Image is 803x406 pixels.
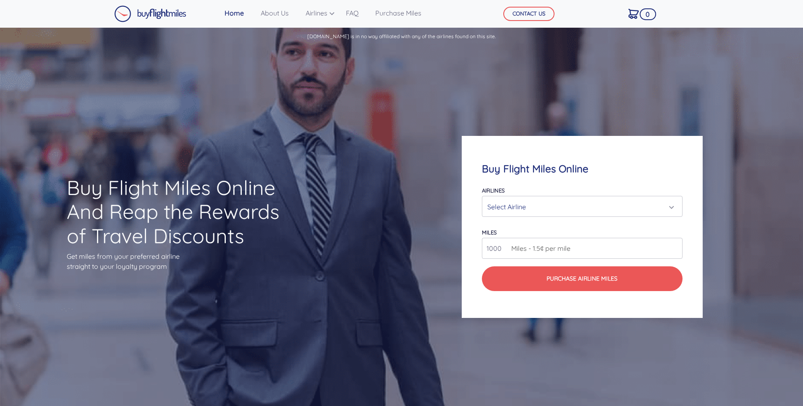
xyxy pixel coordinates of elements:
button: Purchase Airline Miles [482,266,682,291]
img: Cart [628,9,639,19]
h4: Buy Flight Miles Online [482,163,682,175]
div: Select Airline [487,199,672,215]
label: miles [482,229,497,236]
span: 0 [640,8,656,20]
p: Get miles from your preferred airline straight to your loyalty program [67,251,294,271]
span: Miles - 1.5¢ per mile [507,243,570,253]
a: Home [221,5,247,21]
a: Airlines [302,5,332,21]
a: About Us [257,5,292,21]
img: Buy Flight Miles Logo [114,5,186,22]
a: FAQ [343,5,362,21]
a: Purchase Miles [372,5,425,21]
a: Buy Flight Miles Logo [114,3,186,24]
label: Airlines [482,187,505,194]
h1: Buy Flight Miles Online And Reap the Rewards of Travel Discounts [67,176,294,248]
button: CONTACT US [503,7,555,21]
button: Select Airline [482,196,682,217]
a: 0 [625,5,642,22]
